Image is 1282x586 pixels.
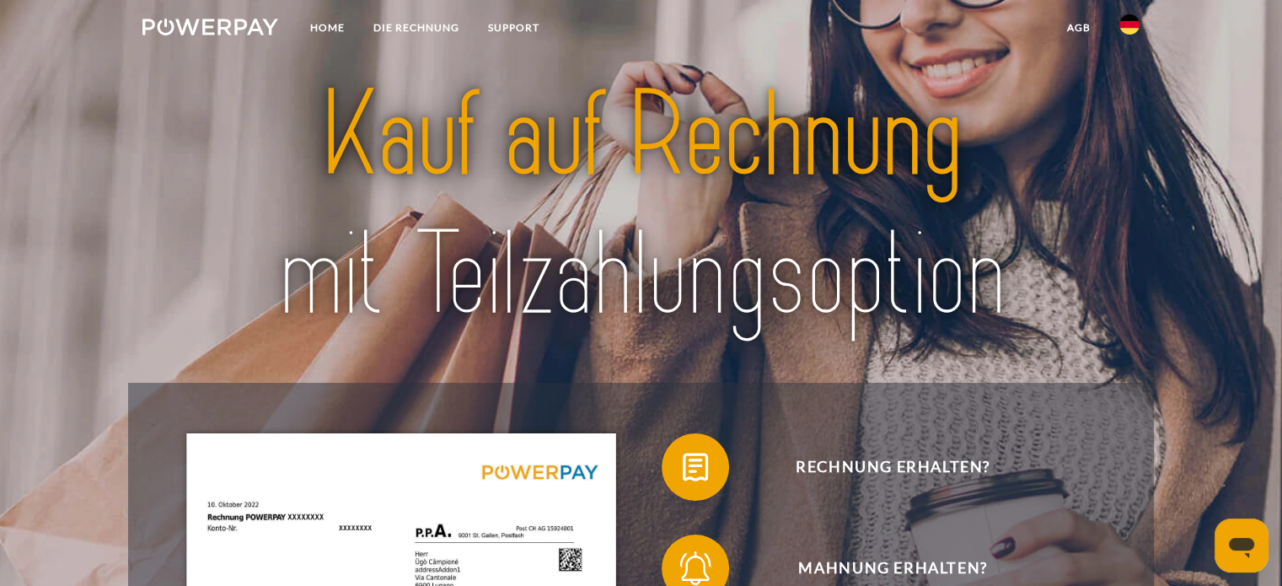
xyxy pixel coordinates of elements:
[359,13,474,43] a: DIE RECHNUNG
[474,13,554,43] a: SUPPORT
[674,446,716,488] img: qb_bill.svg
[1119,14,1140,35] img: de
[662,433,1100,501] button: Rechnung erhalten?
[1215,519,1269,573] iframe: Schaltfläche zum Öffnen des Messaging-Fensters
[191,59,1090,352] img: title-powerpay_de.svg
[1053,13,1105,43] a: agb
[142,19,278,35] img: logo-powerpay-white.svg
[296,13,359,43] a: Home
[686,433,1099,501] span: Rechnung erhalten?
